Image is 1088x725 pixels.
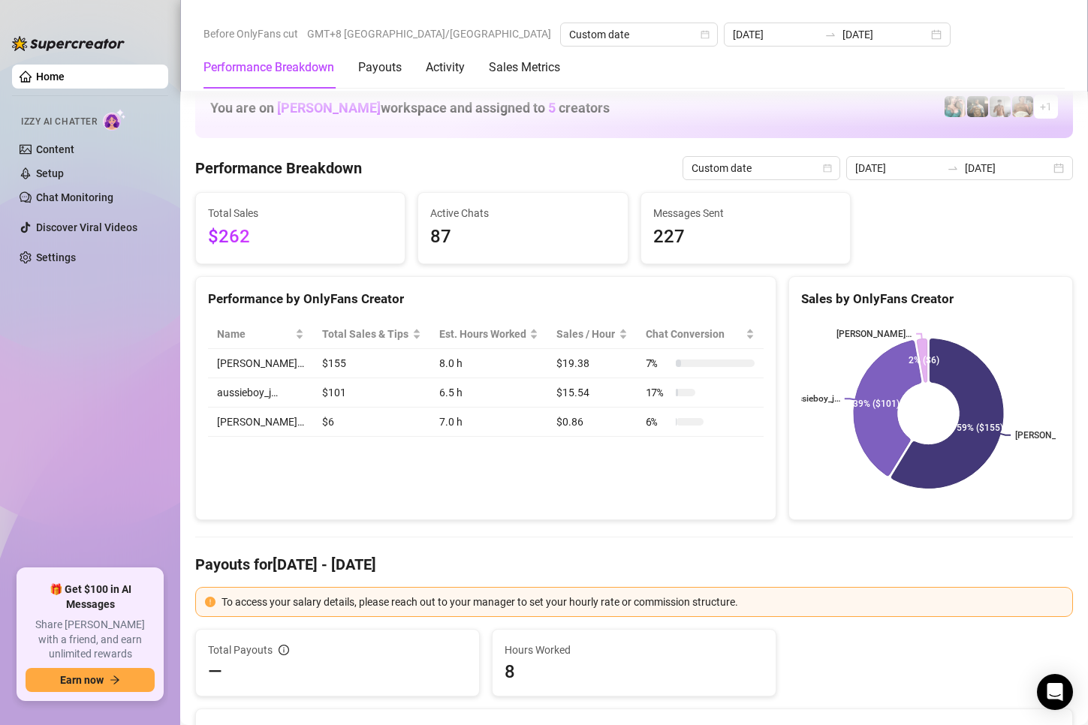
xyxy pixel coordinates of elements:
th: Total Sales & Tips [313,320,429,349]
h4: Payouts for [DATE] - [DATE] [195,554,1073,575]
span: Custom date [692,157,831,179]
td: 7.0 h [430,408,547,437]
td: $0.86 [547,408,636,437]
input: End date [842,26,928,43]
td: [PERSON_NAME]… [208,408,313,437]
div: Activity [426,59,465,77]
img: Zaddy [945,96,966,117]
td: $101 [313,378,429,408]
span: Before OnlyFans cut [203,23,298,45]
span: 227 [653,223,838,251]
text: aussieboy_j… [787,394,840,405]
span: Hours Worked [505,642,764,658]
span: 8 [505,660,764,684]
span: + 1 [1040,98,1052,115]
input: End date [965,160,1050,176]
td: $19.38 [547,349,636,378]
td: $6 [313,408,429,437]
span: 7 % [646,355,670,372]
img: Tony [967,96,988,117]
div: Sales Metrics [489,59,560,77]
td: $155 [313,349,429,378]
span: — [208,660,222,684]
span: swap-right [947,162,959,174]
span: arrow-right [110,675,120,685]
span: Earn now [60,674,104,686]
span: Share [PERSON_NAME] with a friend, and earn unlimited rewards [26,618,155,662]
td: $15.54 [547,378,636,408]
a: Home [36,71,65,83]
div: Sales by OnlyFans Creator [801,289,1060,309]
a: Setup [36,167,64,179]
span: info-circle [279,645,289,655]
div: Performance Breakdown [203,59,334,77]
img: aussieboy_j [990,96,1011,117]
div: Est. Hours Worked [439,326,526,342]
span: [PERSON_NAME] [277,100,381,116]
button: Earn nowarrow-right [26,668,155,692]
input: Start date [855,160,941,176]
th: Name [208,320,313,349]
span: to [947,162,959,174]
th: Sales / Hour [547,320,636,349]
input: Start date [733,26,818,43]
a: Chat Monitoring [36,191,113,203]
td: [PERSON_NAME]… [208,349,313,378]
a: Settings [36,251,76,263]
th: Chat Conversion [637,320,764,349]
a: Discover Viral Videos [36,221,137,233]
span: Total Sales [208,205,393,221]
div: Open Intercom Messenger [1037,674,1073,710]
span: 🎁 Get $100 in AI Messages [26,582,155,612]
img: AI Chatter [103,109,126,131]
span: GMT+8 [GEOGRAPHIC_DATA]/[GEOGRAPHIC_DATA] [307,23,551,45]
div: Payouts [358,59,402,77]
img: Aussieboy_jfree [1012,96,1033,117]
span: Custom date [569,23,709,46]
h4: Performance Breakdown [195,158,362,179]
span: 6 % [646,414,670,430]
td: aussieboy_j… [208,378,313,408]
span: Sales / Hour [556,326,615,342]
span: $262 [208,223,393,251]
span: Messages Sent [653,205,838,221]
span: 17 % [646,384,670,401]
span: exclamation-circle [205,597,215,607]
td: 8.0 h [430,349,547,378]
text: [PERSON_NAME]… [836,329,912,339]
a: Content [36,143,74,155]
span: 87 [430,223,615,251]
td: 6.5 h [430,378,547,408]
div: To access your salary details, please reach out to your manager to set your hourly rate or commis... [222,594,1063,610]
span: calendar [701,30,710,39]
span: Izzy AI Chatter [21,115,97,129]
span: swap-right [824,29,836,41]
span: Chat Conversion [646,326,743,342]
img: logo-BBDzfeDw.svg [12,36,125,51]
span: Name [217,326,292,342]
span: to [824,29,836,41]
span: Total Payouts [208,642,273,658]
span: calendar [823,164,832,173]
span: 5 [548,100,556,116]
h1: You are on workspace and assigned to creators [210,100,610,116]
span: Total Sales & Tips [322,326,408,342]
div: Performance by OnlyFans Creator [208,289,764,309]
span: Active Chats [430,205,615,221]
